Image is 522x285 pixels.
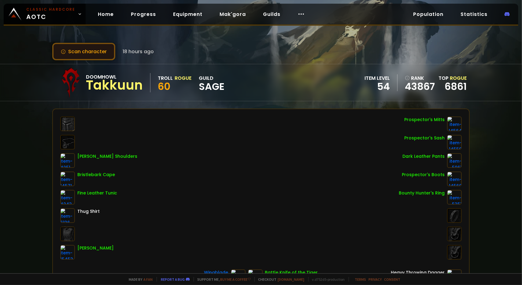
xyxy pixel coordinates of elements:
div: Bounty Hunter's Ring [399,190,445,196]
img: item-14560 [447,172,462,186]
div: Prospector's Sash [404,135,445,141]
a: a fan [144,277,153,282]
button: Scan character [52,43,115,60]
img: item-6136 [60,208,75,223]
div: rank [405,74,435,82]
div: Wingblade [204,269,228,276]
span: Checkout [254,277,305,282]
div: guild [199,74,224,91]
span: Rogue [450,75,467,82]
img: item-14571 [60,172,75,186]
div: Prospector's Mitts [404,117,445,123]
div: Troll [158,74,173,82]
a: Population [408,8,448,20]
div: [PERSON_NAME] [77,245,114,251]
a: Terms [355,277,366,282]
span: Sage [199,82,224,91]
a: Statistics [456,8,492,20]
a: Classic HardcoreAOTC [4,4,86,24]
span: Support me, [194,277,251,282]
div: Fine Leather Tunic [77,190,117,196]
img: item-14564 [447,117,462,131]
a: Guilds [258,8,285,20]
span: 18 hours ago [123,48,154,55]
span: Made by [125,277,153,282]
a: Mak'gora [215,8,251,20]
div: Bristlebark Cape [77,172,115,178]
div: Top [439,74,467,82]
a: Equipment [168,8,207,20]
div: item level [365,74,390,82]
img: item-5961 [447,153,462,168]
a: Report a bug [161,277,185,282]
span: 60 [158,80,170,93]
a: Home [93,8,119,20]
div: Takkuun [86,81,143,90]
a: Privacy [369,277,382,282]
div: [PERSON_NAME] Shoulders [77,153,137,160]
span: v. d752d5 - production [308,277,345,282]
img: item-4251 [60,153,75,168]
img: item-14559 [447,135,462,150]
img: item-15453 [60,245,75,260]
div: Doomhowl [86,73,143,81]
a: Progress [126,8,161,20]
a: Consent [384,277,401,282]
small: Classic Hardcore [26,7,75,12]
div: Heavy Throwing Dagger [391,269,445,276]
span: AOTC [26,7,75,21]
div: Thug Shirt [77,208,100,215]
div: Battle Knife of the Tiger [265,269,318,276]
div: Prospector's Boots [402,172,445,178]
img: item-5351 [447,190,462,205]
div: 54 [365,82,390,91]
a: [DOMAIN_NAME] [278,277,305,282]
a: 6861 [445,80,467,93]
img: item-4243 [60,190,75,205]
div: Rogue [175,74,191,82]
a: Buy me a coffee [220,277,251,282]
div: Dark Leather Pants [402,153,445,160]
a: 43867 [405,82,435,91]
